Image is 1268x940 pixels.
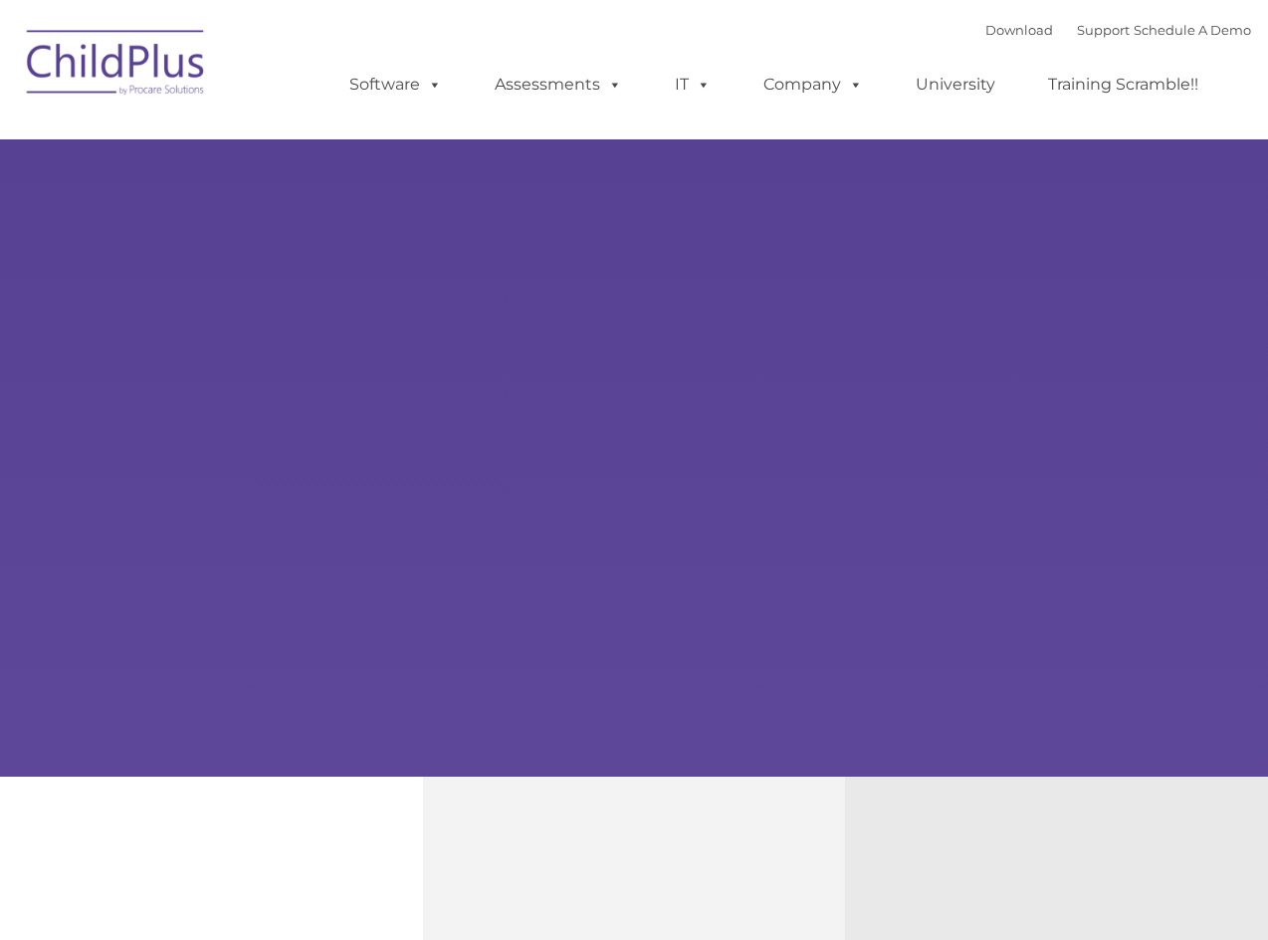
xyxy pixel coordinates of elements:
img: ChildPlus by Procare Solutions [17,16,216,116]
a: Training Scramble!! [1028,65,1218,105]
a: Download [985,22,1053,38]
a: Software [329,65,462,105]
a: Assessments [475,65,642,105]
a: Company [743,65,883,105]
a: University [896,65,1015,105]
a: IT [655,65,731,105]
a: Support [1077,22,1130,38]
font: | [985,22,1251,38]
a: Schedule A Demo [1134,22,1251,38]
